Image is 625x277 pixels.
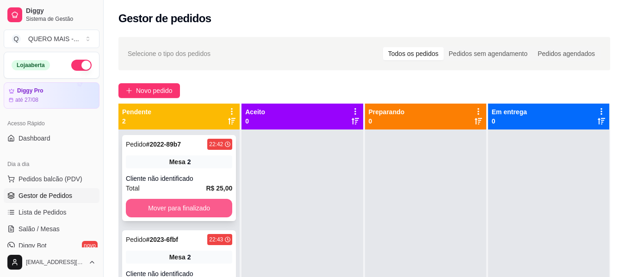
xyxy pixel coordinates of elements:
[4,222,99,236] a: Salão / Mesas
[19,224,60,234] span: Salão / Mesas
[245,117,265,126] p: 0
[118,11,211,26] h2: Gestor de pedidos
[209,236,223,243] div: 22:43
[209,141,223,148] div: 22:42
[492,107,527,117] p: Em entrega
[126,141,146,148] span: Pedido
[126,174,232,183] div: Cliente não identificado
[4,238,99,253] a: Diggy Botnovo
[444,47,532,60] div: Pedidos sem agendamento
[17,87,43,94] article: Diggy Pro
[19,134,50,143] span: Dashboard
[12,34,21,43] span: Q
[4,4,99,26] a: DiggySistema de Gestão
[146,236,178,243] strong: # 2023-6fbf
[4,172,99,186] button: Pedidos balcão (PDV)
[126,236,146,243] span: Pedido
[118,83,180,98] button: Novo pedido
[169,157,186,166] span: Mesa
[26,7,96,15] span: Diggy
[206,185,232,192] strong: R$ 25,00
[15,96,38,104] article: até 27/08
[12,60,50,70] div: Loja aberta
[492,117,527,126] p: 0
[26,259,85,266] span: [EMAIL_ADDRESS][DOMAIN_NAME]
[19,191,72,200] span: Gestor de Pedidos
[4,188,99,203] a: Gestor de Pedidos
[19,241,47,250] span: Diggy Bot
[71,60,92,71] button: Alterar Status
[122,117,151,126] p: 2
[146,141,181,148] strong: # 2022-89b7
[128,49,210,59] span: Selecione o tipo dos pedidos
[369,117,405,126] p: 0
[4,205,99,220] a: Lista de Pedidos
[19,208,67,217] span: Lista de Pedidos
[245,107,265,117] p: Aceito
[19,174,82,184] span: Pedidos balcão (PDV)
[4,116,99,131] div: Acesso Rápido
[4,251,99,273] button: [EMAIL_ADDRESS][DOMAIN_NAME]
[126,183,140,193] span: Total
[4,131,99,146] a: Dashboard
[4,157,99,172] div: Dia a dia
[369,107,405,117] p: Preparando
[26,15,96,23] span: Sistema de Gestão
[4,82,99,109] a: Diggy Proaté 27/08
[122,107,151,117] p: Pendente
[136,86,173,96] span: Novo pedido
[187,252,191,262] div: 2
[28,34,79,43] div: QUERO MAIS - ...
[126,199,232,217] button: Mover para finalizado
[169,252,186,262] span: Mesa
[126,87,132,94] span: plus
[4,30,99,48] button: Select a team
[383,47,444,60] div: Todos os pedidos
[187,157,191,166] div: 2
[532,47,600,60] div: Pedidos agendados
